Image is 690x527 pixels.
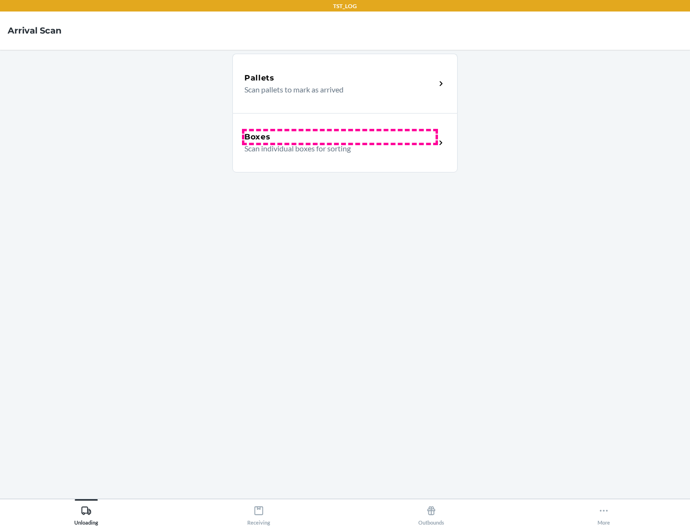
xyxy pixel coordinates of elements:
[418,502,444,526] div: Outbounds
[244,84,428,95] p: Scan pallets to mark as arrived
[244,143,428,154] p: Scan individual boxes for sorting
[345,499,517,526] button: Outbounds
[172,499,345,526] button: Receiving
[244,72,275,84] h5: Pallets
[517,499,690,526] button: More
[74,502,98,526] div: Unloading
[8,24,61,37] h4: Arrival Scan
[232,113,458,172] a: BoxesScan individual boxes for sorting
[247,502,270,526] div: Receiving
[333,2,357,11] p: TST_LOG
[232,54,458,113] a: PalletsScan pallets to mark as arrived
[598,502,610,526] div: More
[244,131,271,143] h5: Boxes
